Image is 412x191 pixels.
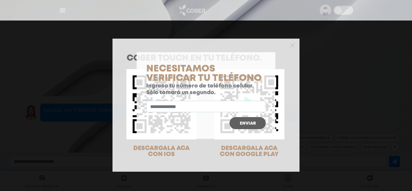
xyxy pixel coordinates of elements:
img: qr-code [126,69,197,139]
h1: COBER TOUCH en tu teléfono. [127,54,285,63]
span: DESCARGALA ACA CON GOOGLE PLAY [220,145,279,157]
p: Ingresa tu número de teléfono celular. Sólo tomará un segundo. [146,83,266,96]
span: Necesitamos verificar tu teléfono [146,65,262,82]
button: Close [290,42,295,48]
span: DESCARGALA ACA CON IOS [133,145,190,157]
button: Enviar [230,117,266,129]
span: Enviar [240,121,256,126]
